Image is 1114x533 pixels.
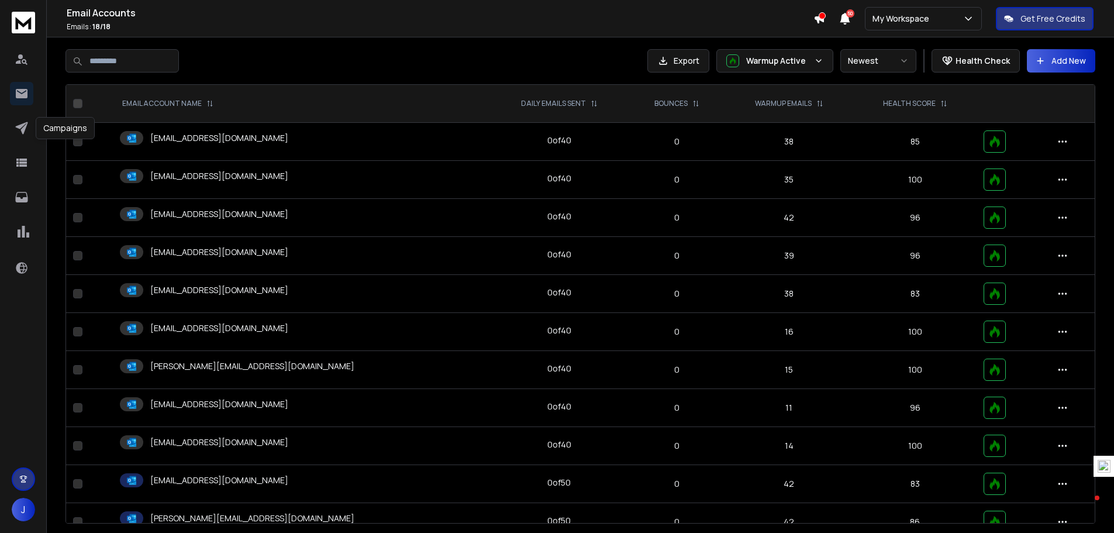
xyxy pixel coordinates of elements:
td: 42 [725,465,854,503]
td: 100 [854,351,977,389]
p: [EMAIL_ADDRESS][DOMAIN_NAME] [150,246,288,258]
div: 0 of 40 [547,363,571,374]
div: 0 of 40 [547,249,571,260]
td: 15 [725,351,854,389]
td: 96 [854,389,977,427]
td: 83 [854,465,977,503]
p: [EMAIL_ADDRESS][DOMAIN_NAME] [150,474,288,486]
p: 0 [637,288,718,300]
div: Campaigns [36,117,95,139]
td: 35 [725,161,854,199]
div: 0 of 40 [547,287,571,298]
p: HEALTH SCORE [883,99,936,108]
div: 0 of 40 [547,401,571,412]
p: Emails : [67,22,813,32]
p: 0 [637,136,718,147]
span: 18 / 18 [92,22,111,32]
button: Add New [1027,49,1095,73]
iframe: Intercom live chat [1071,493,1099,521]
td: 11 [725,389,854,427]
button: J [12,498,35,521]
p: 0 [637,364,718,376]
p: [PERSON_NAME][EMAIL_ADDRESS][DOMAIN_NAME] [150,360,354,372]
p: 0 [637,516,718,528]
p: WARMUP EMAILS [755,99,812,108]
p: [EMAIL_ADDRESS][DOMAIN_NAME] [150,398,288,410]
p: [EMAIL_ADDRESS][DOMAIN_NAME] [150,208,288,220]
button: Newest [840,49,916,73]
p: Get Free Credits [1020,13,1085,25]
td: 100 [854,313,977,351]
p: [EMAIL_ADDRESS][DOMAIN_NAME] [150,284,288,296]
span: 50 [846,9,854,18]
div: 0 of 40 [547,135,571,146]
div: 0 of 40 [547,211,571,222]
p: 0 [637,212,718,223]
div: 0 of 40 [547,173,571,184]
p: 0 [637,250,718,262]
p: 0 [637,402,718,414]
td: 14 [725,427,854,465]
div: 0 of 50 [547,477,571,489]
div: 0 of 40 [547,439,571,451]
p: 0 [637,174,718,185]
p: 0 [637,440,718,452]
td: 100 [854,161,977,199]
button: Health Check [932,49,1020,73]
div: 0 of 50 [547,515,571,527]
td: 96 [854,199,977,237]
td: 39 [725,237,854,275]
button: Get Free Credits [996,7,1094,30]
p: Health Check [956,55,1010,67]
td: 96 [854,237,977,275]
td: 85 [854,123,977,161]
div: 0 of 40 [547,325,571,336]
div: EMAIL ACCOUNT NAME [122,99,213,108]
td: 38 [725,275,854,313]
p: DAILY EMAILS SENT [521,99,586,108]
p: [EMAIL_ADDRESS][DOMAIN_NAME] [150,170,288,182]
td: 16 [725,313,854,351]
p: [EMAIL_ADDRESS][DOMAIN_NAME] [150,436,288,448]
p: My Workspace [872,13,934,25]
p: [EMAIL_ADDRESS][DOMAIN_NAME] [150,132,288,144]
td: 83 [854,275,977,313]
td: 38 [725,123,854,161]
p: Warmup Active [746,55,809,67]
td: 100 [854,427,977,465]
img: logo [12,12,35,33]
h1: Email Accounts [67,6,813,20]
p: [PERSON_NAME][EMAIL_ADDRESS][DOMAIN_NAME] [150,513,354,524]
p: 0 [637,326,718,338]
td: 42 [725,199,854,237]
button: Export [647,49,709,73]
p: [EMAIL_ADDRESS][DOMAIN_NAME] [150,322,288,334]
p: 0 [637,478,718,490]
p: BOUNCES [654,99,688,108]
